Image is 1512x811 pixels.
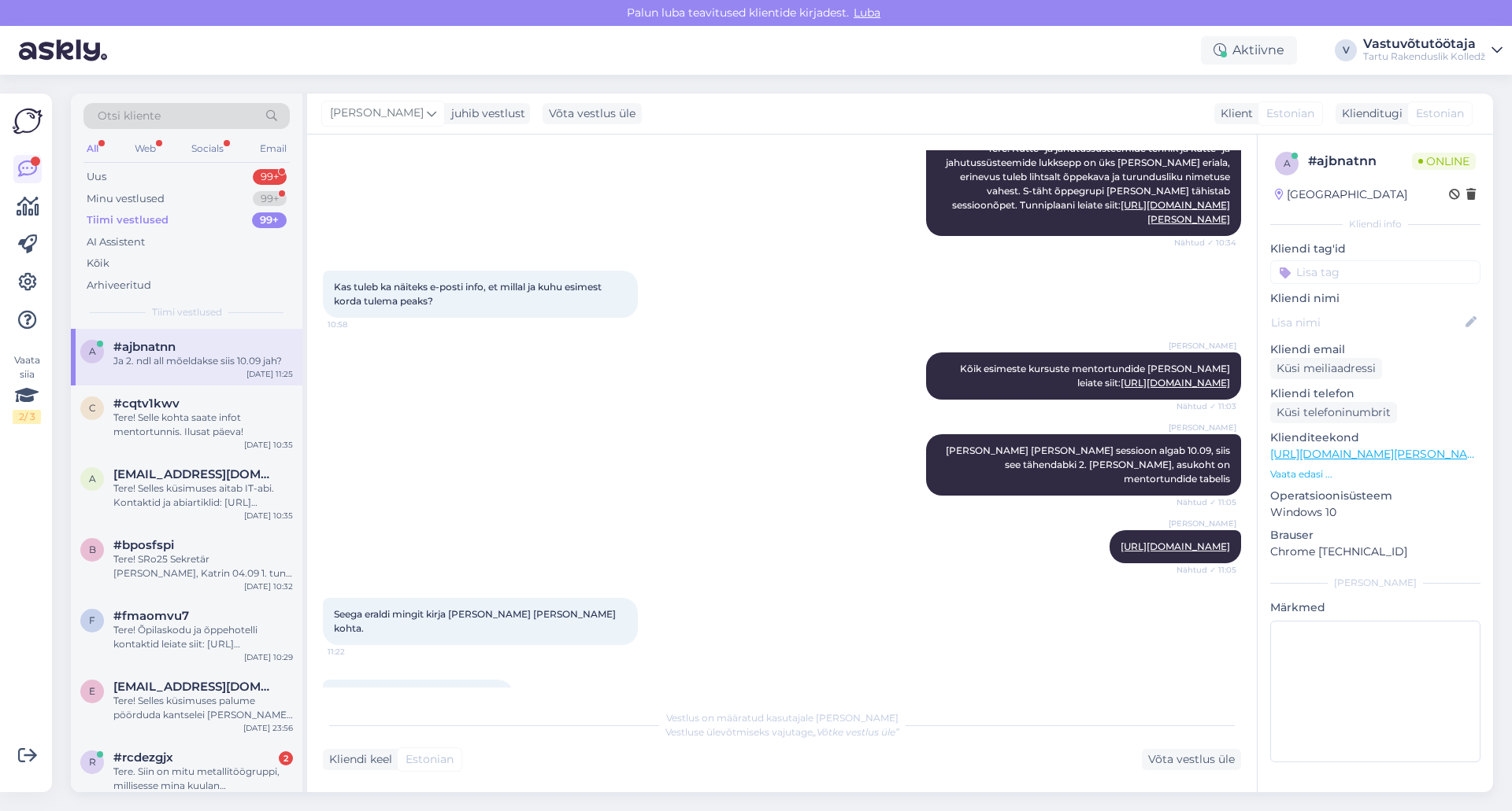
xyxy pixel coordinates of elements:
[244,651,293,663] div: [DATE] 10:29
[98,108,161,124] span: Otsi kliente
[132,138,159,159] div: Web
[1270,241,1480,257] p: Kliendi tag'id
[89,402,96,414] span: c
[1174,237,1236,249] span: Nähtud ✓ 10:34
[87,169,106,185] div: Uus
[666,712,899,724] span: Vestlus on määratud kasutajale [PERSON_NAME]
[1271,314,1462,331] input: Lisa nimi
[328,319,387,330] span: 10:58
[1270,544,1480,560] p: Chrome [TECHNICAL_ID]
[960,363,1232,389] span: Kõik esimeste kursuste mentortundide [PERSON_NAME] leiate siit:
[1270,527,1480,544] p: Brauser
[1412,153,1476,170] span: Online
[334,281,604,307] span: Kas tuleb ka näiteks e-posti info, et millal ja kuhu esimest korda tulema peaks?
[83,138,102,159] div: All
[1270,599,1480,616] p: Märkmed
[1270,341,1480,358] p: Kliendi email
[1270,260,1480,284] input: Lisa tag
[1142,749,1241,770] div: Võta vestlus üle
[1308,152,1412,171] div: # ajbnatnn
[406,751,454,768] span: Estonian
[1363,50,1485,63] div: Tartu Rakenduslik Kolledž
[89,345,96,357] span: a
[1169,518,1236,529] span: [PERSON_NAME]
[113,765,293,793] div: Tere. Siin on mitu metallitöögruppi, millisesse mina kuulan [PERSON_NAME] on siis minu tunniplaan?
[113,609,189,623] span: #fmaomvu7
[113,680,277,694] span: eliise.juronen@gmail.com
[89,544,96,555] span: b
[1169,340,1236,352] span: [PERSON_NAME]
[1336,105,1403,122] div: Klienditugi
[113,411,293,439] div: Tere! Selle kohta saate infot mentortunnis. Ilusat päeva!
[113,552,293,581] div: Tere! SRo25 Sekretär [PERSON_NAME], Katrin 04.09 1. tund Kopli 1 A415 - ehk siis esimene tund sel...
[946,444,1232,485] span: [PERSON_NAME] [PERSON_NAME] sessioon algab 10.09, siis see tähendabki 2. [PERSON_NAME], asukoht o...
[244,581,293,592] div: [DATE] 10:32
[323,751,392,768] div: Kliendi keel
[243,722,293,734] div: [DATE] 23:56
[188,138,227,159] div: Socials
[1214,105,1253,122] div: Klient
[113,538,174,552] span: #bposfspi
[1335,39,1357,61] div: V
[113,354,293,368] div: Ja 2. ndl all mõeldakse siis 10.09 jah?
[1177,400,1236,412] span: Nähtud ✓ 11:03
[246,368,293,380] div: [DATE] 11:25
[1270,576,1480,590] div: [PERSON_NAME]
[113,623,293,651] div: Tere! Õpilaskodu ja õppehotelli kontaktid leiate siit: [URL][DOMAIN_NAME]. Nemad oskavad Teile tä...
[1270,217,1480,231] div: Kliendi info
[665,726,899,738] span: Vestluse ülevõtmiseks vajutage
[1275,186,1407,203] div: [GEOGRAPHIC_DATA]
[89,756,96,768] span: r
[1270,504,1480,521] p: Windows 10
[244,510,293,522] div: [DATE] 10:35
[1177,496,1236,508] span: Nähtud ✓ 11:05
[113,396,180,411] span: #cqtv1kwv
[87,191,165,207] div: Minu vestlused
[1270,488,1480,504] p: Operatsioonisüsteem
[1363,38,1485,50] div: Vastuvõtutöötaja
[257,138,290,159] div: Email
[113,467,277,481] span: annaliisa.roosipuu@gmail.com
[1121,199,1230,225] a: [URL][DOMAIN_NAME][PERSON_NAME]
[1270,290,1480,307] p: Kliendi nimi
[1266,105,1314,122] span: Estonian
[445,105,525,122] div: juhib vestlust
[813,726,899,738] i: „Võtke vestlus üle”
[1177,564,1236,576] span: Nähtud ✓ 11:05
[13,106,43,136] img: Askly Logo
[1121,540,1230,552] a: [URL][DOMAIN_NAME]
[330,105,424,122] span: [PERSON_NAME]
[1169,422,1236,433] span: [PERSON_NAME]
[89,614,95,626] span: f
[13,410,41,424] div: 2 / 3
[89,685,95,697] span: e
[334,608,618,634] span: Seega eraldi mingit kirja [PERSON_NAME] [PERSON_NAME] kohta.
[1270,358,1382,379] div: Küsi meiliaadressi
[89,473,96,485] span: a
[244,439,293,451] div: [DATE] 10:35
[252,212,287,228] div: 99+
[152,305,222,319] span: Tiimi vestlused
[1363,38,1503,63] a: VastuvõtutöötajaTartu Rakenduslik Kolledž
[113,340,176,354] span: #ajbnatnn
[279,751,293,765] div: 2
[1416,105,1464,122] span: Estonian
[13,353,41,424] div: Vaata siia
[1284,157,1291,169] span: a
[113,481,293,510] div: Tere! Selles küsimuses aitab IT-abi. Kontaktid ja abiartiklid: [URL][DOMAIN_NAME][DOMAIN_NAME]
[113,750,173,765] span: #rcdezgjx
[328,646,387,658] span: 11:22
[87,278,151,293] div: Arhiveeritud
[87,212,169,228] div: Tiimi vestlused
[1270,402,1397,423] div: Küsi telefoninumbrit
[1201,36,1297,65] div: Aktiivne
[87,256,109,271] div: Kõik
[543,103,642,124] div: Võta vestlus üle
[253,169,287,185] div: 99+
[1270,467,1480,481] p: Vaata edasi ...
[1270,429,1480,446] p: Klienditeekond
[113,694,293,722] div: Tere! Selles küsimuses palume pöörduda kantselei [PERSON_NAME] [PERSON_NAME]. Tema kontaktandmed ...
[253,191,287,207] div: 99+
[87,234,145,250] div: AI Assistent
[1270,447,1488,461] a: [URL][DOMAIN_NAME][PERSON_NAME]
